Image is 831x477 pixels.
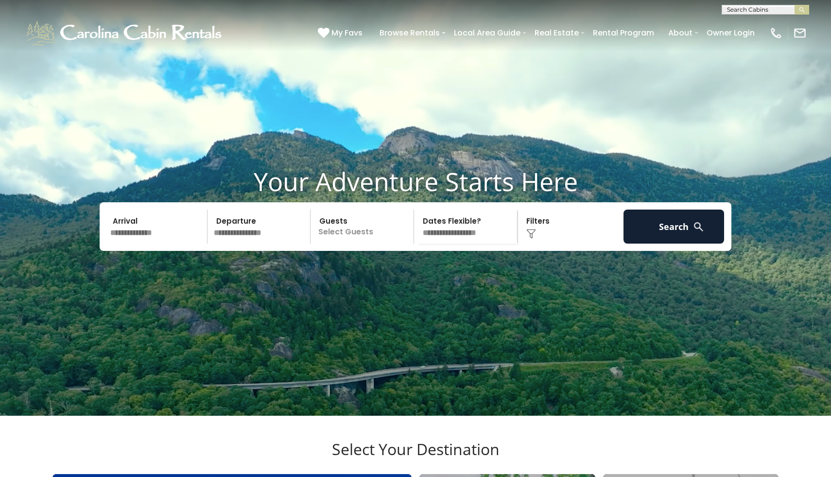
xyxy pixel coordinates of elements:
button: Search [623,210,724,244]
img: phone-regular-white.png [769,26,783,40]
a: Browse Rentals [375,24,445,41]
img: mail-regular-white.png [793,26,807,40]
a: Local Area Guide [449,24,525,41]
a: Rental Program [588,24,659,41]
p: Select Guests [313,210,414,244]
img: search-regular-white.png [692,221,705,233]
a: Owner Login [702,24,760,41]
a: My Favs [318,27,365,39]
span: My Favs [331,27,363,39]
a: About [663,24,697,41]
h3: Select Your Destination [51,440,780,474]
img: filter--v1.png [526,229,536,239]
img: White-1-1-2.png [24,18,226,48]
h1: Your Adventure Starts Here [7,166,824,196]
a: Real Estate [530,24,584,41]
